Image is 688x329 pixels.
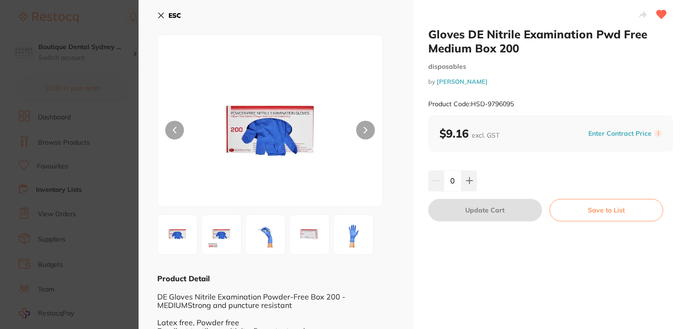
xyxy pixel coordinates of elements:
button: ESC [157,7,181,23]
img: MDk1LmpwZw [205,218,238,251]
b: $9.16 [439,126,499,140]
small: disposables [428,63,673,71]
img: MDk1XzMuanBn [249,218,282,251]
img: MDk1XzQuanBn [293,218,326,251]
small: Product Code: HSD-9796095 [428,100,514,108]
a: [PERSON_NAME] [437,78,488,85]
button: Enter Contract Price [586,129,654,138]
button: Update Cart [428,199,542,221]
img: MDk1XzUuanBn [337,218,370,251]
b: ESC [168,11,181,20]
img: MDk1XzIuanBn [203,58,337,206]
small: by [428,78,673,85]
span: excl. GST [472,131,499,139]
img: MDk1XzIuanBn [161,218,194,251]
h2: Gloves DE Nitrile Examination Pwd Free Medium Box 200 [428,27,673,55]
label: i [654,130,662,137]
button: Save to List [549,199,663,221]
b: Product Detail [157,274,210,283]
